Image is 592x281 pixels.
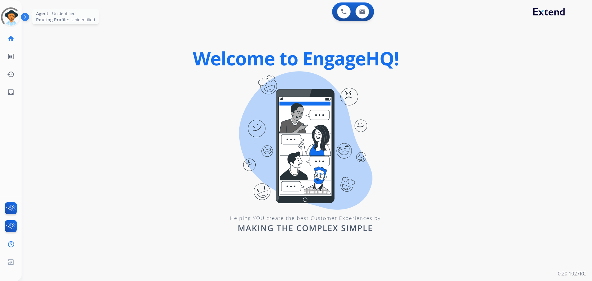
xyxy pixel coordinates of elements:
span: Unidentified [72,17,95,23]
mat-icon: history [7,71,14,78]
span: Routing Profile: [36,17,69,23]
span: Agent: [36,10,50,17]
mat-icon: home [7,35,14,42]
span: Unidentified [52,10,76,17]
mat-icon: inbox [7,89,14,96]
p: 0.20.1027RC [558,270,586,277]
mat-icon: list_alt [7,53,14,60]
